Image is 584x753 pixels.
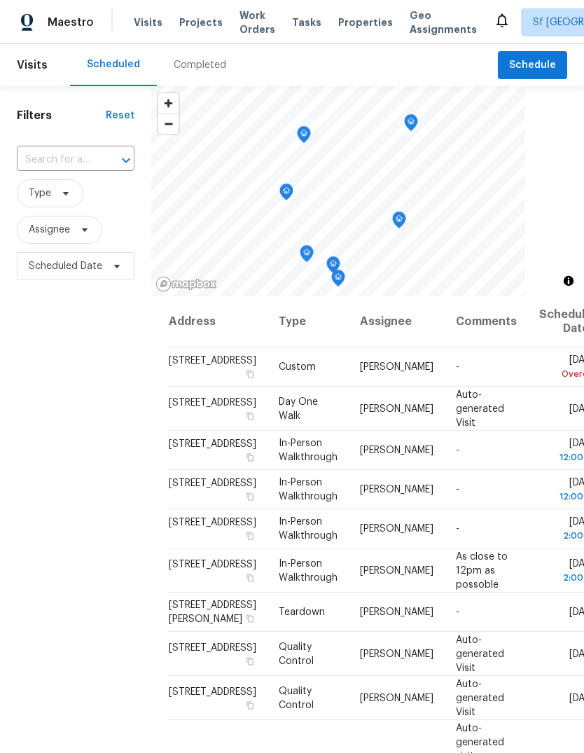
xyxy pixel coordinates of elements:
span: Type [29,186,51,200]
span: [STREET_ADDRESS] [169,356,256,366]
span: In-Person Walkthrough [279,478,338,502]
span: Toggle attribution [564,273,573,289]
th: Address [168,296,267,347]
button: Copy Address [244,698,256,711]
button: Toggle attribution [560,272,577,289]
span: [PERSON_NAME] [360,607,433,617]
span: Auto-generated Visit [456,635,504,672]
span: - [456,445,459,455]
button: Zoom out [158,113,179,134]
span: [PERSON_NAME] [360,445,433,455]
button: Copy Address [244,451,256,464]
span: Auto-generated Visit [456,679,504,717]
span: - [456,362,459,372]
span: Properties [338,15,393,29]
span: Work Orders [239,8,275,36]
div: Completed [174,58,226,72]
span: - [456,524,459,534]
button: Schedule [498,51,567,80]
span: [PERSON_NAME] [360,565,433,575]
span: As close to 12pm as possoble [456,551,508,589]
button: Copy Address [244,409,256,422]
th: Comments [445,296,528,347]
button: Copy Address [244,368,256,380]
button: Copy Address [244,654,256,667]
div: Map marker [326,256,340,278]
a: Mapbox homepage [155,276,217,292]
div: Map marker [297,126,311,148]
span: Day One Walk [279,396,318,420]
canvas: Map [151,86,525,296]
span: Quality Control [279,686,314,710]
span: [STREET_ADDRESS] [169,686,256,696]
button: Zoom in [158,93,179,113]
span: Auto-generated Visit [456,389,504,427]
span: Visits [134,15,162,29]
div: Reset [106,109,134,123]
span: Maestro [48,15,94,29]
span: Scheduled Date [29,259,102,273]
button: Copy Address [244,612,256,625]
th: Type [267,296,349,347]
button: Copy Address [244,571,256,583]
div: Map marker [331,270,345,291]
div: Map marker [392,212,406,233]
span: Projects [179,15,223,29]
h1: Filters [17,109,106,123]
span: [STREET_ADDRESS] [169,397,256,407]
span: Zoom out [158,114,179,134]
span: [STREET_ADDRESS] [169,559,256,569]
span: [PERSON_NAME] [360,485,433,495]
span: [STREET_ADDRESS] [169,518,256,527]
span: Teardown [279,607,325,617]
div: Map marker [279,184,293,205]
span: - [456,607,459,617]
span: [PERSON_NAME] [360,693,433,703]
span: In-Person Walkthrough [279,438,338,462]
div: Map marker [404,114,418,136]
span: In-Person Walkthrough [279,558,338,582]
span: [PERSON_NAME] [360,403,433,413]
span: Assignee [29,223,70,237]
span: [PERSON_NAME] [360,362,433,372]
span: [STREET_ADDRESS] [169,439,256,449]
span: Custom [279,362,316,372]
span: Geo Assignments [410,8,477,36]
span: Schedule [509,57,556,74]
div: Map marker [300,245,314,267]
span: [STREET_ADDRESS][PERSON_NAME] [169,600,256,624]
span: In-Person Walkthrough [279,517,338,541]
input: Search for an address... [17,149,95,171]
button: Open [116,151,136,170]
span: Visits [17,50,48,81]
button: Copy Address [244,490,256,503]
span: Tasks [292,18,321,27]
span: [PERSON_NAME] [360,524,433,534]
span: Quality Control [279,642,314,665]
span: [PERSON_NAME] [360,649,433,658]
span: [STREET_ADDRESS] [169,478,256,488]
span: - [456,485,459,495]
button: Copy Address [244,530,256,542]
div: Scheduled [87,57,140,71]
th: Assignee [349,296,445,347]
span: [STREET_ADDRESS] [169,642,256,652]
